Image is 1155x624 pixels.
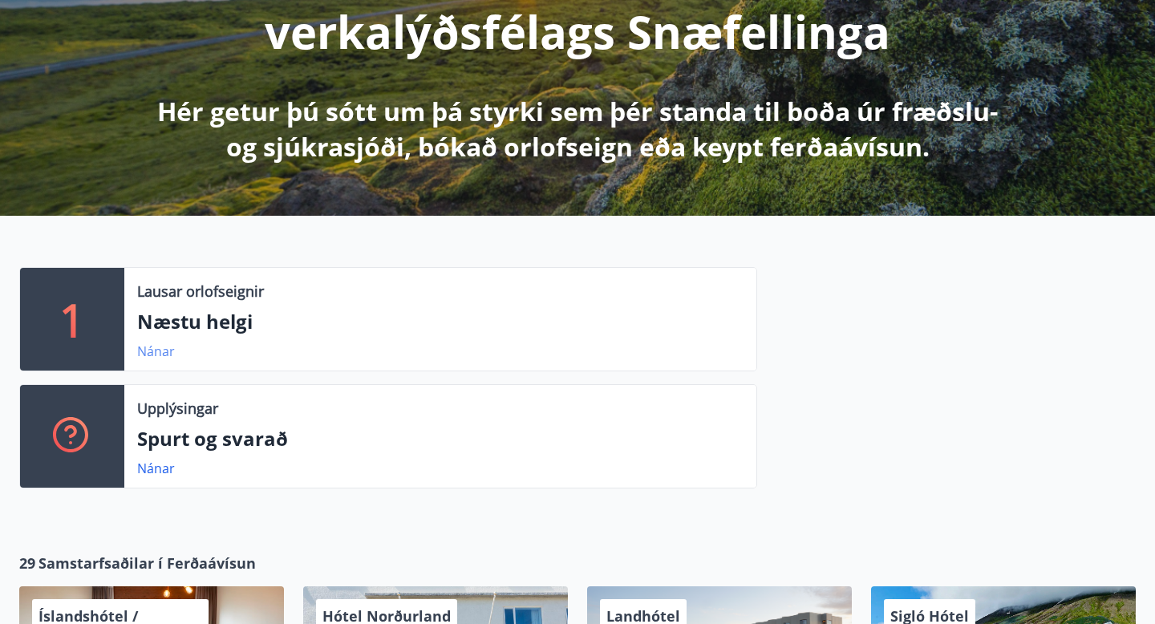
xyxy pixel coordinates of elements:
[137,281,264,302] p: Lausar orlofseignir
[154,94,1001,164] p: Hér getur þú sótt um þá styrki sem þér standa til boða úr fræðslu- og sjúkrasjóði, bókað orlofsei...
[137,425,744,452] p: Spurt og svarað
[38,553,256,573] span: Samstarfsaðilar í Ferðaávísun
[137,342,175,360] a: Nánar
[137,308,744,335] p: Næstu helgi
[59,289,85,350] p: 1
[19,553,35,573] span: 29
[137,460,175,477] a: Nánar
[137,398,218,419] p: Upplýsingar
